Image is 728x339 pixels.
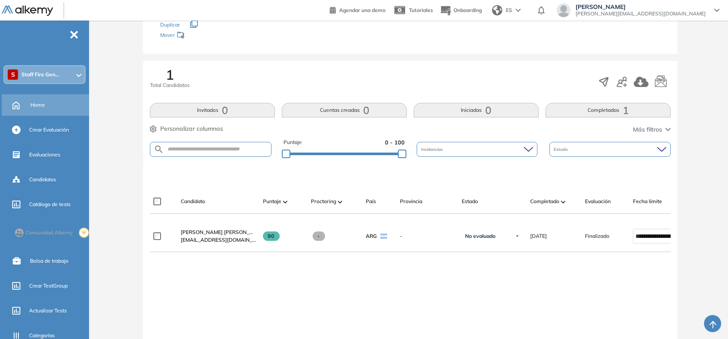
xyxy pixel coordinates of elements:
img: ARG [380,234,387,239]
span: Completado [530,198,559,205]
span: 1 [166,68,174,81]
button: Iniciadas0 [414,103,539,117]
img: Logo [2,6,53,16]
img: world [492,5,502,15]
div: Widget de chat [575,240,728,339]
span: - [313,231,325,241]
span: Más filtros [633,125,662,134]
span: Duplicar [160,21,180,28]
span: Evaluación [585,198,611,205]
span: 0 - 100 [385,138,405,147]
img: [missing "en.ARROW_ALT" translation] [338,201,342,203]
img: Ícono de flecha [515,234,520,239]
span: Actualizar Tests [29,307,67,315]
button: Onboarding [440,1,482,20]
span: Provincia [400,198,422,205]
span: ARG [366,232,377,240]
span: Onboarding [454,7,482,13]
span: - [400,232,455,240]
span: Total Candidatos [150,81,190,89]
span: País [366,198,376,205]
span: Puntaje [263,198,281,205]
span: Finalizado [585,232,609,240]
button: Invitados0 [150,103,275,117]
span: [PERSON_NAME] [PERSON_NAME] [181,229,266,235]
img: [missing "en.ARROW_ALT" translation] [283,201,287,203]
button: Cuentas creadas0 [282,103,407,117]
div: Estado [549,142,671,157]
span: Tutoriales [409,7,433,13]
span: Estado [554,146,570,153]
span: Personalizar columnas [160,124,223,133]
span: Home [30,101,45,109]
img: [missing "en.ARROW_ALT" translation] [561,201,565,203]
img: arrow [516,9,521,12]
span: Catálogo de tests [29,201,71,208]
button: Personalizar columnas [150,124,223,133]
span: Crear Evaluación [29,126,69,134]
span: S [11,71,15,78]
a: [PERSON_NAME] [PERSON_NAME] [181,228,256,236]
span: [PERSON_NAME][EMAIL_ADDRESS][DOMAIN_NAME] [576,10,706,17]
span: Fecha límite [633,198,662,205]
span: Candidato [181,198,205,205]
span: Crear TestGroup [29,282,68,290]
span: Candidatos [29,176,56,183]
span: Puntaje [283,138,302,147]
span: Agendar una demo [339,7,385,13]
div: Incidencias [417,142,538,157]
span: [PERSON_NAME] [576,3,706,10]
span: 90 [263,231,280,241]
span: Evaluaciones [29,151,60,159]
button: Completadas1 [546,103,671,117]
button: Más filtros [633,125,671,134]
img: SEARCH_ALT [154,144,164,155]
span: [DATE] [530,232,547,240]
span: Bolsa de trabajo [30,257,69,265]
span: Estado [462,198,478,205]
iframe: Chat Widget [575,240,728,339]
span: Staff Fire Gen... [21,71,59,78]
span: ES [506,6,512,14]
a: Agendar una demo [330,4,385,15]
span: No evaluado [465,233,495,240]
span: [EMAIL_ADDRESS][DOMAIN_NAME] [181,236,256,244]
span: Proctoring [311,198,336,205]
div: Mover [160,28,246,44]
span: Incidencias [421,146,445,153]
